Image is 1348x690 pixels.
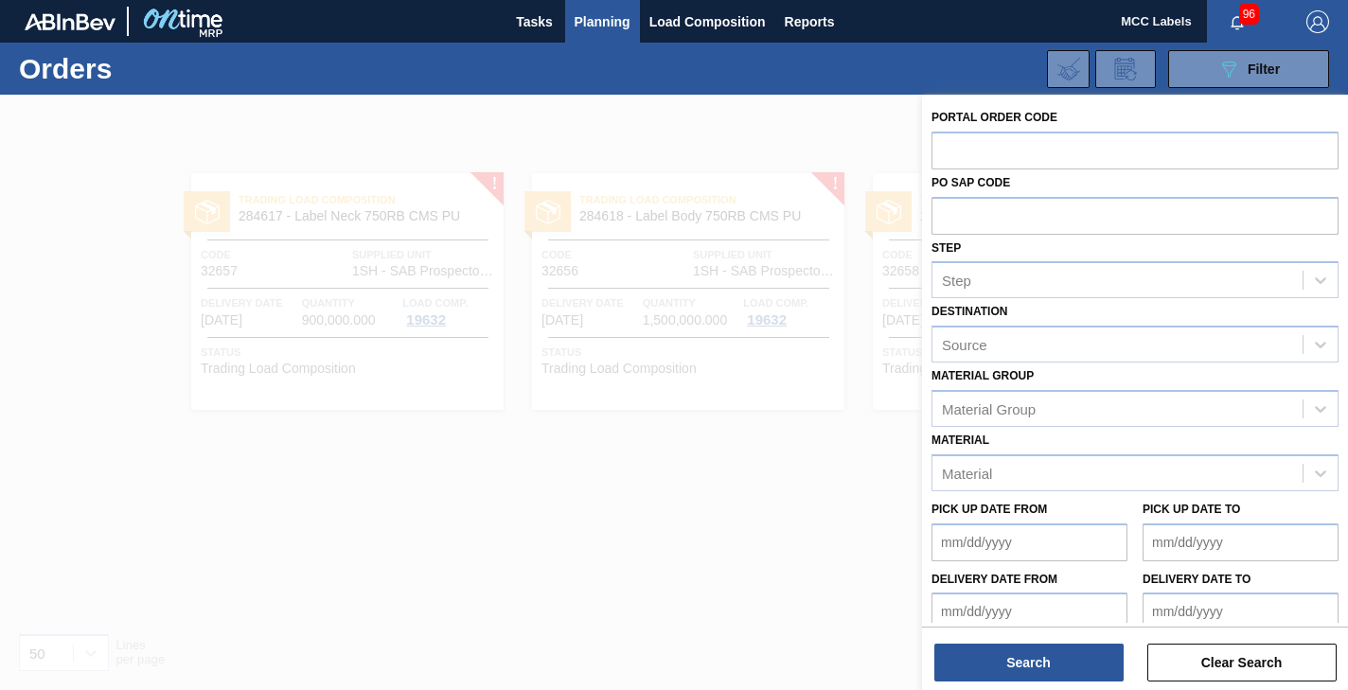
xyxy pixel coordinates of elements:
div: Order Review Request [1095,50,1156,88]
label: Material [931,433,989,447]
input: mm/dd/yyyy [931,593,1127,630]
img: TNhmsLtSVTkK8tSr43FrP2fwEKptu5GPRR3wAAAABJRU5ErkJggg== [25,13,115,30]
label: Portal Order Code [931,111,1057,124]
span: Load Composition [649,10,766,33]
label: Delivery Date from [931,573,1057,586]
span: 96 [1239,4,1259,25]
span: Filter [1248,62,1280,77]
div: Material Group [942,400,1036,416]
div: Material [942,465,992,481]
input: mm/dd/yyyy [1143,523,1339,561]
div: Step [942,273,971,289]
label: Delivery Date to [1143,573,1250,586]
label: Material Group [931,369,1034,382]
h1: Orders [19,58,287,80]
button: Notifications [1207,9,1268,35]
span: Planning [575,10,630,33]
label: Pick up Date to [1143,503,1240,516]
input: mm/dd/yyyy [931,523,1127,561]
div: Import Order Negotiation [1047,50,1090,88]
label: Step [931,241,961,255]
label: PO SAP Code [931,176,1010,189]
label: Pick up Date from [931,503,1047,516]
label: Destination [931,305,1007,318]
img: Logout [1306,10,1329,33]
button: Filter [1168,50,1329,88]
span: Tasks [514,10,556,33]
div: Source [942,337,987,353]
input: mm/dd/yyyy [1143,593,1339,630]
span: Reports [785,10,835,33]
